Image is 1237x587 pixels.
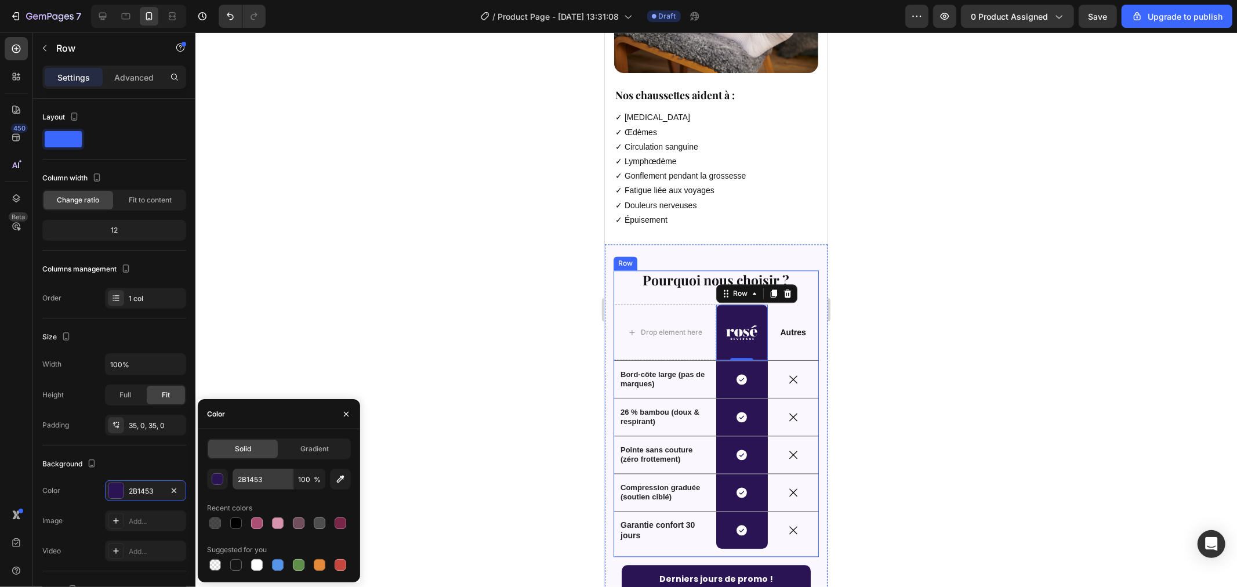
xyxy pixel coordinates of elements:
[42,516,63,526] div: Image
[106,354,186,375] input: Auto
[56,41,155,55] p: Row
[300,444,329,454] span: Gradient
[42,390,64,400] div: Height
[1089,12,1108,21] span: Save
[114,71,154,84] p: Advanced
[219,5,266,28] div: Undo/Redo
[57,71,90,84] p: Settings
[129,516,183,527] div: Add...
[233,469,293,490] input: Eg: FFFFFF
[961,5,1074,28] button: 0 product assigned
[9,212,28,222] div: Beta
[314,474,321,485] span: %
[1122,5,1232,28] button: Upgrade to publish
[11,124,28,133] div: 450
[17,532,206,561] button: <p>Derniers jours de promo !&nbsp;</p>
[119,390,131,400] span: Full
[235,444,251,454] span: Solid
[129,293,183,304] div: 1 col
[42,546,61,556] div: Video
[605,32,828,587] iframe: Design area
[42,420,69,430] div: Padding
[42,110,81,125] div: Layout
[971,10,1048,23] span: 0 product assigned
[207,545,267,555] div: Suggested for you
[659,11,676,21] span: Draft
[42,293,61,303] div: Order
[498,10,619,23] span: Product Page - [DATE] 13:31:08
[129,421,183,431] div: 35, 0, 35, 0
[45,222,184,238] div: 12
[57,195,100,205] span: Change ratio
[493,10,496,23] span: /
[42,262,133,277] div: Columns management
[76,9,81,23] p: 7
[42,171,104,186] div: Column width
[129,195,172,205] span: Fit to content
[1198,530,1225,558] div: Open Intercom Messenger
[42,485,60,496] div: Color
[129,546,183,557] div: Add...
[1131,10,1223,23] div: Upgrade to publish
[55,539,168,554] p: Derniers jours de promo !
[162,390,170,400] span: Fit
[207,409,225,419] div: Color
[42,359,61,369] div: Width
[207,503,252,513] div: Recent colors
[129,486,162,497] div: 2B1453
[1079,5,1117,28] button: Save
[5,5,86,28] button: 7
[42,329,73,345] div: Size
[42,456,99,472] div: Background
